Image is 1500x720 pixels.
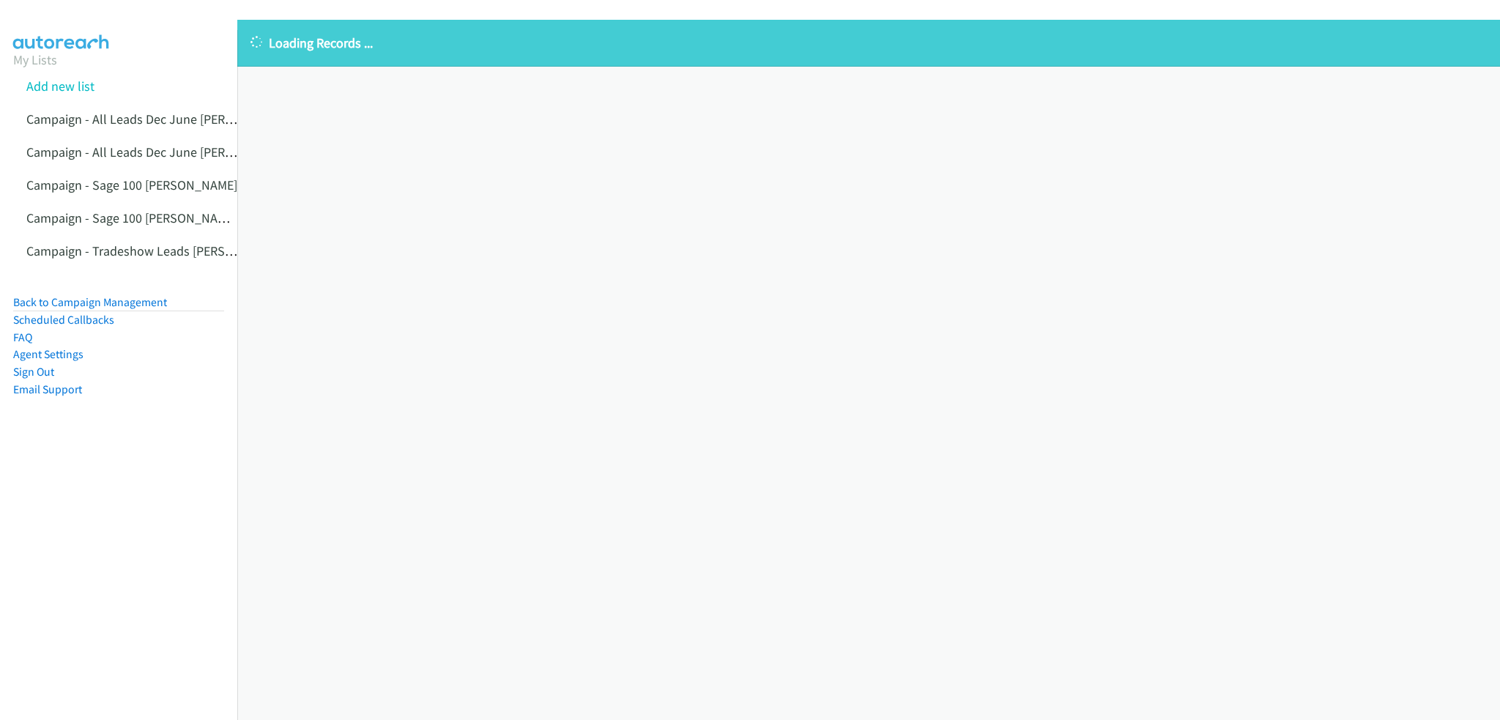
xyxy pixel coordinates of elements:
p: Loading Records ... [250,33,1487,53]
a: Agent Settings [13,347,83,361]
a: FAQ [13,330,32,344]
a: My Lists [13,51,57,68]
a: Campaign - Sage 100 [PERSON_NAME] Cloned [26,209,280,226]
a: Campaign - Tradeshow Leads [PERSON_NAME] Cloned [26,242,327,259]
a: Add new list [26,78,94,94]
a: Email Support [13,382,82,396]
a: Campaign - All Leads Dec June [PERSON_NAME] [26,111,292,127]
a: Sign Out [13,365,54,379]
a: Campaign - Sage 100 [PERSON_NAME] [26,177,237,193]
a: Campaign - All Leads Dec June [PERSON_NAME] Cloned [26,144,335,160]
a: Back to Campaign Management [13,295,167,309]
a: Scheduled Callbacks [13,313,114,327]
